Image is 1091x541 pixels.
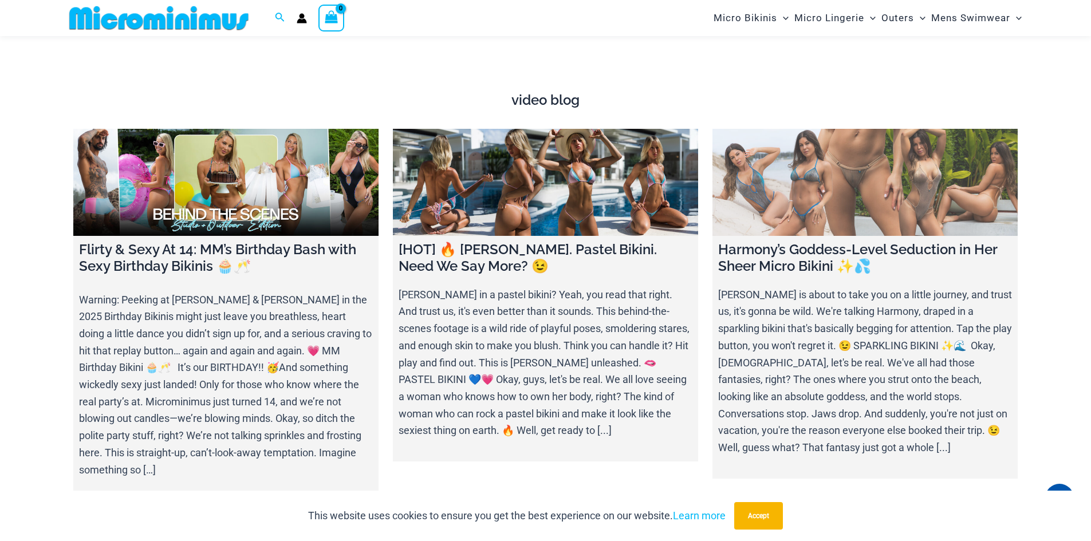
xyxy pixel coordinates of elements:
[65,5,253,31] img: MM SHOP LOGO FLAT
[79,291,373,479] p: Warning: Peeking at [PERSON_NAME] & [PERSON_NAME] in the 2025 Birthday Bikinis might just leave y...
[673,510,726,522] a: Learn more
[1010,3,1022,33] span: Menu Toggle
[73,92,1018,109] h4: video blog
[777,3,789,33] span: Menu Toggle
[399,242,692,275] h4: [HOT] 🔥 [PERSON_NAME]. Pastel Bikini. Need We Say More? 😉
[712,129,1018,236] a: Harmony’s Goddess-Level Seduction in Her Sheer Micro Bikini ✨💦
[275,11,285,25] a: Search icon link
[399,286,692,439] p: [PERSON_NAME] in a pastel bikini? Yeah, you read that right. And trust us, it's even better than ...
[931,3,1010,33] span: Mens Swimwear
[791,3,879,33] a: Micro LingerieMenu ToggleMenu Toggle
[718,286,1012,456] p: [PERSON_NAME] is about to take you on a little journey, and trust us, it's gonna be wild. We're t...
[879,3,928,33] a: OutersMenu ToggleMenu Toggle
[709,2,1027,34] nav: Site Navigation
[718,242,1012,275] h4: Harmony’s Goddess-Level Seduction in Her Sheer Micro Bikini ✨💦
[794,3,864,33] span: Micro Lingerie
[864,3,876,33] span: Menu Toggle
[79,242,373,275] h4: Flirty & Sexy At 14: MM’s Birthday Bash with Sexy Birthday Bikinis 🧁🥂
[928,3,1025,33] a: Mens SwimwearMenu ToggleMenu Toggle
[308,507,726,524] p: This website uses cookies to ensure you get the best experience on our website.
[881,3,914,33] span: Outers
[714,3,777,33] span: Micro Bikinis
[297,13,307,23] a: Account icon link
[914,3,925,33] span: Menu Toggle
[734,502,783,530] button: Accept
[711,3,791,33] a: Micro BikinisMenu ToggleMenu Toggle
[318,5,345,31] a: View Shopping Cart, empty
